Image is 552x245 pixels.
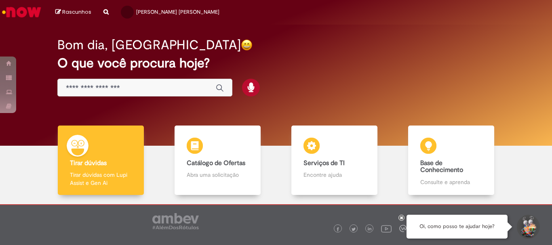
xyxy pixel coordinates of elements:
p: Tirar dúvidas com Lupi Assist e Gen Ai [70,171,131,187]
img: ServiceNow [1,4,42,20]
p: Consulte e aprenda [420,178,482,186]
a: Base de Conhecimento Consulte e aprenda [393,126,510,195]
img: logo_footer_linkedin.png [368,227,372,232]
p: Encontre ajuda [303,171,365,179]
a: Serviços de TI Encontre ajuda [276,126,393,195]
h2: O que você procura hoje? [57,56,495,70]
img: logo_footer_youtube.png [381,223,392,234]
div: Oi, como posso te ajudar hoje? [407,215,508,239]
img: logo_footer_workplace.png [399,225,407,232]
img: logo_footer_facebook.png [336,227,340,231]
img: logo_footer_ambev_rotulo_gray.png [152,213,199,229]
a: Rascunhos [55,8,91,16]
img: logo_footer_twitter.png [352,227,356,231]
b: Serviços de TI [303,159,345,167]
a: Catálogo de Ofertas Abra uma solicitação [159,126,276,195]
a: Tirar dúvidas Tirar dúvidas com Lupi Assist e Gen Ai [42,126,159,195]
p: Abra uma solicitação [187,171,248,179]
span: Rascunhos [62,8,91,16]
span: [PERSON_NAME] [PERSON_NAME] [136,8,219,15]
b: Base de Conhecimento [420,159,463,174]
img: happy-face.png [241,39,253,51]
b: Catálogo de Ofertas [187,159,245,167]
button: Iniciar Conversa de Suporte [516,215,540,239]
b: Tirar dúvidas [70,159,107,167]
h2: Bom dia, [GEOGRAPHIC_DATA] [57,38,241,52]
